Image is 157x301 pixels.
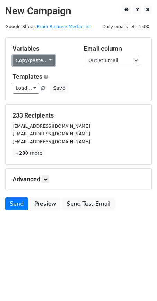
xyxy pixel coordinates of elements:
[122,268,157,301] iframe: Chat Widget
[13,149,45,157] a: +230 more
[36,24,91,29] a: Brain Balance Media List
[84,45,144,52] h5: Email column
[13,175,144,183] h5: Advanced
[5,5,152,17] h2: New Campaign
[30,197,60,210] a: Preview
[13,83,39,94] a: Load...
[62,197,115,210] a: Send Test Email
[13,131,90,136] small: [EMAIL_ADDRESS][DOMAIN_NAME]
[13,112,144,119] h5: 233 Recipients
[13,123,90,129] small: [EMAIL_ADDRESS][DOMAIN_NAME]
[5,197,28,210] a: Send
[13,73,42,80] a: Templates
[13,45,73,52] h5: Variables
[5,24,91,29] small: Google Sheet:
[50,83,68,94] button: Save
[13,55,55,66] a: Copy/paste...
[100,24,152,29] a: Daily emails left: 1500
[100,23,152,31] span: Daily emails left: 1500
[13,139,90,144] small: [EMAIL_ADDRESS][DOMAIN_NAME]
